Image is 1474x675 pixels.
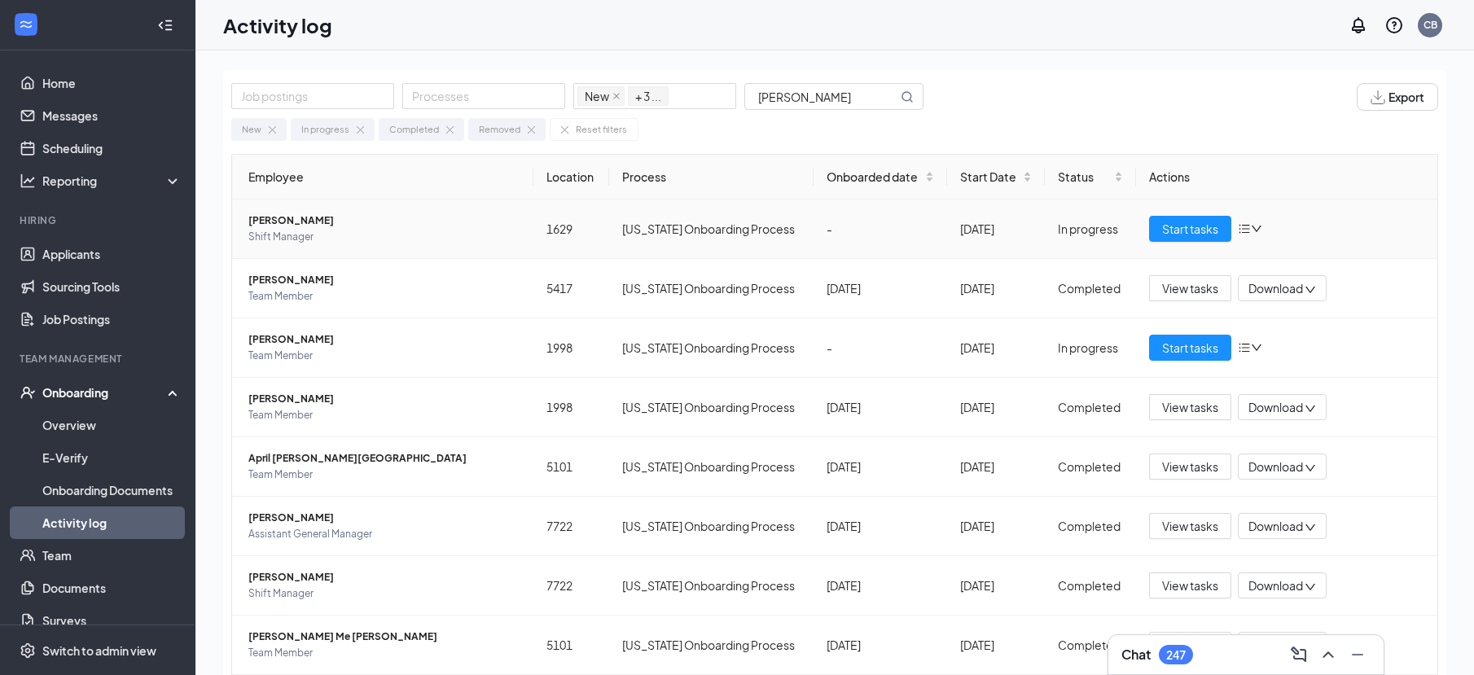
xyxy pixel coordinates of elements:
[1248,577,1303,594] span: Download
[1248,280,1303,297] span: Download
[827,220,934,238] div: -
[248,510,520,526] span: [PERSON_NAME]
[1058,168,1111,186] span: Status
[827,279,934,297] div: [DATE]
[42,441,182,474] a: E-Verify
[827,168,922,186] span: Onboarded date
[479,122,520,137] div: Removed
[242,122,261,137] div: New
[533,497,609,556] td: 7722
[20,173,36,189] svg: Analysis
[1238,222,1251,235] span: bars
[960,576,1032,594] div: [DATE]
[533,259,609,318] td: 5417
[42,67,182,99] a: Home
[42,506,182,539] a: Activity log
[1251,223,1262,234] span: down
[248,348,520,364] span: Team Member
[827,398,934,416] div: [DATE]
[1058,398,1123,416] div: Completed
[576,122,627,137] div: Reset filters
[1149,394,1231,420] button: View tasks
[577,86,625,106] span: New
[1345,642,1371,668] button: Minimize
[1058,636,1123,654] div: Completed
[42,642,156,659] div: Switch to admin view
[533,199,609,259] td: 1629
[42,539,182,572] a: Team
[960,517,1032,535] div: [DATE]
[628,86,669,106] span: + 3 ...
[42,303,182,335] a: Job Postings
[1349,15,1368,35] svg: Notifications
[1058,220,1123,238] div: In progress
[42,409,182,441] a: Overview
[1348,645,1367,664] svg: Minimize
[1058,517,1123,535] div: Completed
[960,458,1032,476] div: [DATE]
[533,556,609,616] td: 7722
[42,270,182,303] a: Sourcing Tools
[232,155,533,199] th: Employee
[1248,458,1303,476] span: Download
[827,636,934,654] div: [DATE]
[1162,576,1218,594] span: View tasks
[609,155,814,199] th: Process
[1058,458,1123,476] div: Completed
[1305,284,1316,296] span: down
[248,331,520,348] span: [PERSON_NAME]
[1162,517,1218,535] span: View tasks
[248,629,520,645] span: [PERSON_NAME] Me [PERSON_NAME]
[960,220,1032,238] div: [DATE]
[1136,155,1437,199] th: Actions
[301,122,349,137] div: In progress
[20,352,178,366] div: Team Management
[248,569,520,585] span: [PERSON_NAME]
[223,11,332,39] h1: Activity log
[1305,581,1316,593] span: down
[609,378,814,437] td: [US_STATE] Onboarding Process
[248,645,520,661] span: Team Member
[42,132,182,164] a: Scheduling
[1149,454,1231,480] button: View tasks
[1424,18,1437,32] div: CB
[533,616,609,675] td: 5101
[1305,462,1316,474] span: down
[960,398,1032,416] div: [DATE]
[248,229,520,245] span: Shift Manager
[248,213,520,229] span: [PERSON_NAME]
[248,391,520,407] span: [PERSON_NAME]
[827,576,934,594] div: [DATE]
[20,213,178,227] div: Hiring
[609,556,814,616] td: [US_STATE] Onboarding Process
[901,90,914,103] svg: MagnifyingGlass
[1162,458,1218,476] span: View tasks
[248,407,520,423] span: Team Member
[1248,518,1303,535] span: Download
[1149,513,1231,539] button: View tasks
[1121,646,1151,664] h3: Chat
[1149,216,1231,242] button: Start tasks
[389,122,439,137] div: Completed
[1388,91,1424,103] span: Export
[42,238,182,270] a: Applicants
[609,497,814,556] td: [US_STATE] Onboarding Process
[248,467,520,483] span: Team Member
[1162,279,1218,297] span: View tasks
[248,272,520,288] span: [PERSON_NAME]
[1286,642,1312,668] button: ComposeMessage
[960,339,1032,357] div: [DATE]
[1305,522,1316,533] span: down
[609,318,814,378] td: [US_STATE] Onboarding Process
[1149,632,1231,658] button: View tasks
[18,16,34,33] svg: WorkstreamLogo
[533,318,609,378] td: 1998
[612,92,621,100] span: close
[1058,576,1123,594] div: Completed
[947,155,1045,199] th: Start Date
[42,384,168,401] div: Onboarding
[960,279,1032,297] div: [DATE]
[533,155,609,199] th: Location
[609,437,814,497] td: [US_STATE] Onboarding Process
[1305,403,1316,414] span: down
